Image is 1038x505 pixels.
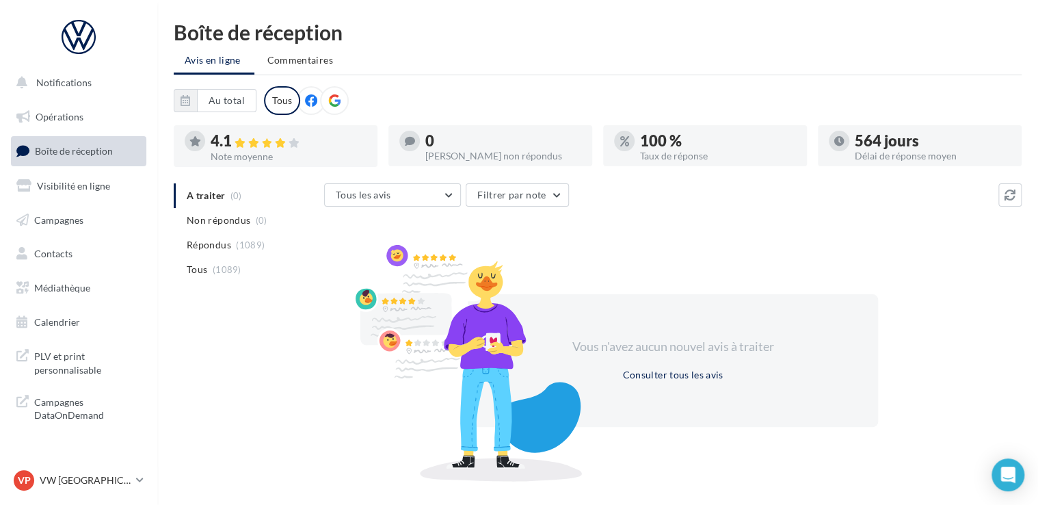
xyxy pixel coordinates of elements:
div: Tous [264,86,300,115]
span: Commentaires [267,54,333,66]
div: Note moyenne [211,152,367,161]
button: Consulter tous les avis [617,367,728,383]
span: Boîte de réception [35,145,113,157]
span: Médiathèque [34,282,90,294]
span: Opérations [36,111,83,122]
a: Visibilité en ligne [8,172,149,200]
span: Campagnes [34,213,83,225]
span: Notifications [36,77,92,88]
p: VW [GEOGRAPHIC_DATA] 13 [40,474,131,487]
span: Non répondus [187,213,250,227]
div: 4.1 [211,133,367,149]
button: Au total [174,89,256,112]
span: (1089) [236,239,265,250]
span: Calendrier [34,316,80,328]
a: Contacts [8,239,149,268]
span: Visibilité en ligne [37,180,110,192]
a: Campagnes DataOnDemand [8,387,149,428]
div: 0 [425,133,581,148]
div: [PERSON_NAME] non répondus [425,151,581,161]
a: Calendrier [8,308,149,337]
div: Open Intercom Messenger [992,458,1024,491]
span: Tous les avis [336,189,391,200]
div: Boîte de réception [174,22,1022,42]
span: Contacts [34,248,72,259]
span: Tous [187,263,207,276]
a: Boîte de réception [8,136,149,166]
span: Campagnes DataOnDemand [34,393,141,422]
a: PLV et print personnalisable [8,341,149,382]
div: 564 jours [855,133,1011,148]
div: 100 % [640,133,796,148]
button: Tous les avis [324,183,461,207]
span: (1089) [213,264,241,275]
span: PLV et print personnalisable [34,347,141,376]
div: Vous n'avez aucun nouvel avis à traiter [555,338,790,356]
a: Médiathèque [8,274,149,302]
button: Filtrer par note [466,183,569,207]
div: Délai de réponse moyen [855,151,1011,161]
span: Répondus [187,238,231,252]
a: Opérations [8,103,149,131]
button: Notifications [8,68,144,97]
a: VP VW [GEOGRAPHIC_DATA] 13 [11,467,146,493]
button: Au total [197,89,256,112]
div: Taux de réponse [640,151,796,161]
span: VP [18,474,31,487]
a: Campagnes [8,206,149,235]
span: (0) [256,215,267,226]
